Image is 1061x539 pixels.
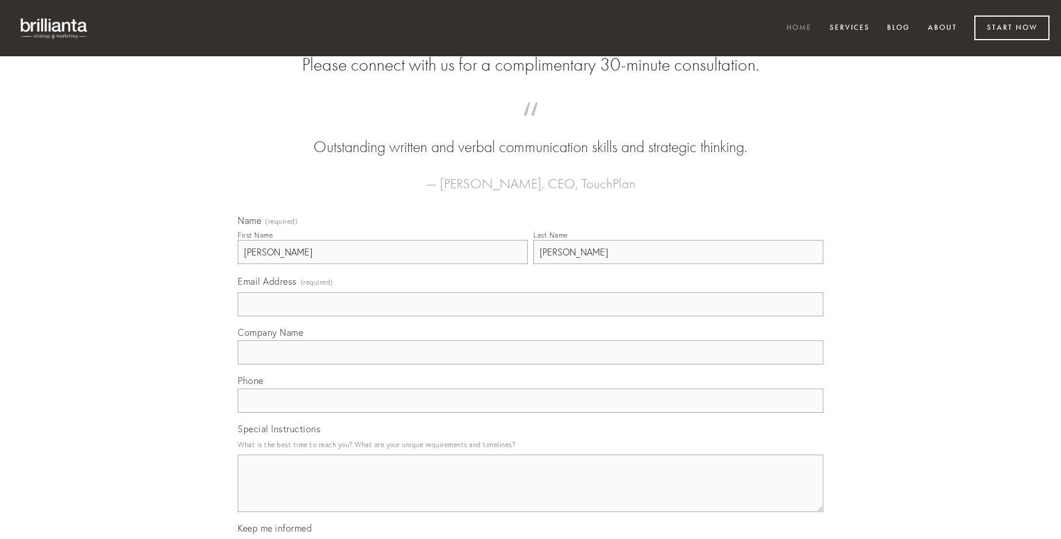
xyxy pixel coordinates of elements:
[880,19,917,38] a: Blog
[238,375,264,386] span: Phone
[238,423,320,435] span: Special Instructions
[238,327,303,338] span: Company Name
[256,158,805,195] figcaption: — [PERSON_NAME], CEO, TouchPlan
[974,15,1050,40] a: Start Now
[822,19,877,38] a: Services
[238,231,273,239] div: First Name
[256,114,805,158] blockquote: Outstanding written and verbal communication skills and strategic thinking.
[779,19,819,38] a: Home
[238,215,261,226] span: Name
[238,437,823,452] p: What is the best time to reach you? What are your unique requirements and timelines?
[256,114,805,136] span: “
[920,19,965,38] a: About
[238,54,823,76] h2: Please connect with us for a complimentary 30-minute consultation.
[238,276,297,287] span: Email Address
[238,522,312,534] span: Keep me informed
[11,11,98,45] img: brillianta - research, strategy, marketing
[301,274,333,290] span: (required)
[533,231,568,239] div: Last Name
[265,218,297,225] span: (required)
